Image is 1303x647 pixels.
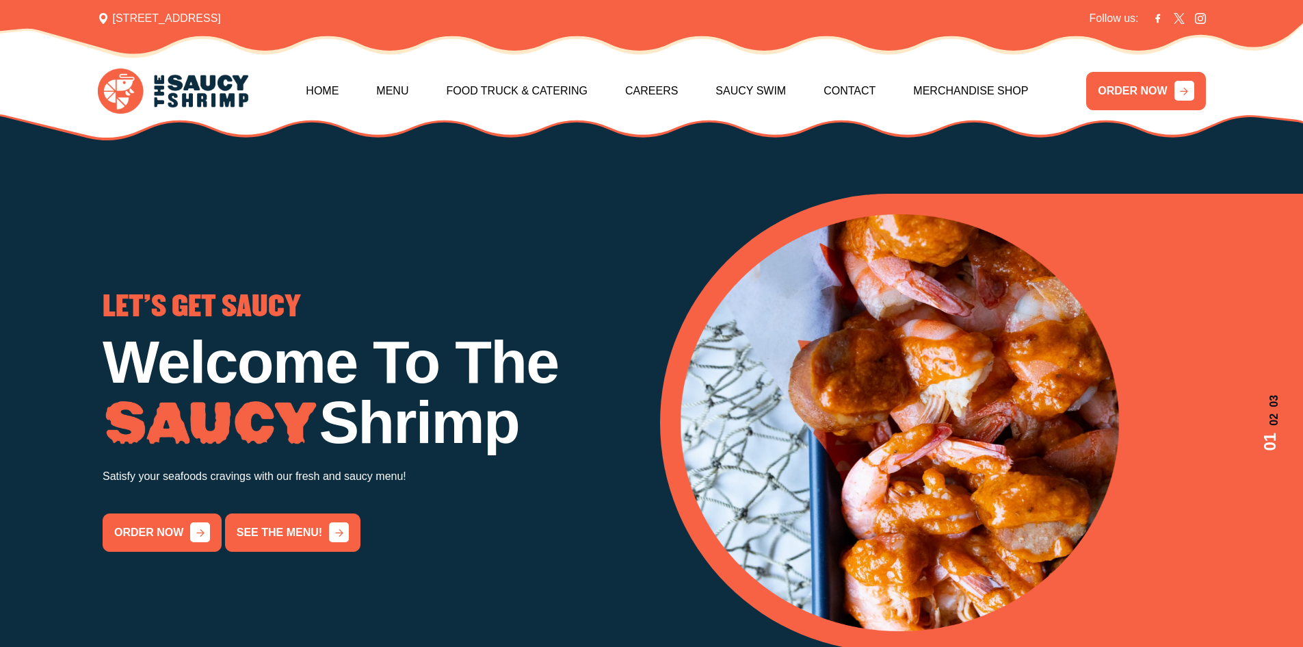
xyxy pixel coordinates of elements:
span: Follow us: [1089,10,1138,27]
a: ORDER NOW [1086,72,1205,110]
p: Satisfy your seafoods cravings with our fresh and saucy menu! [103,467,644,486]
a: Home [306,62,339,120]
a: Careers [625,62,678,120]
a: Menu [376,62,408,120]
a: Saucy Swim [715,62,786,120]
span: 02 [1258,414,1282,426]
img: Banner Image [681,214,1119,631]
img: Image [103,401,319,446]
div: 1 / 3 [681,214,1283,631]
span: 03 [1258,394,1282,407]
a: Merchandise Shop [913,62,1028,120]
div: 1 / 3 [103,294,644,551]
a: See the menu! [225,513,360,552]
span: [STREET_ADDRESS] [98,10,221,27]
a: Food Truck & Catering [446,62,588,120]
span: 01 [1258,433,1282,451]
h1: Welcome To The Shrimp [103,332,644,453]
a: Contact [824,62,876,120]
a: order now [103,513,222,552]
span: LET'S GET SAUCY [103,294,301,321]
img: logo [98,68,248,114]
